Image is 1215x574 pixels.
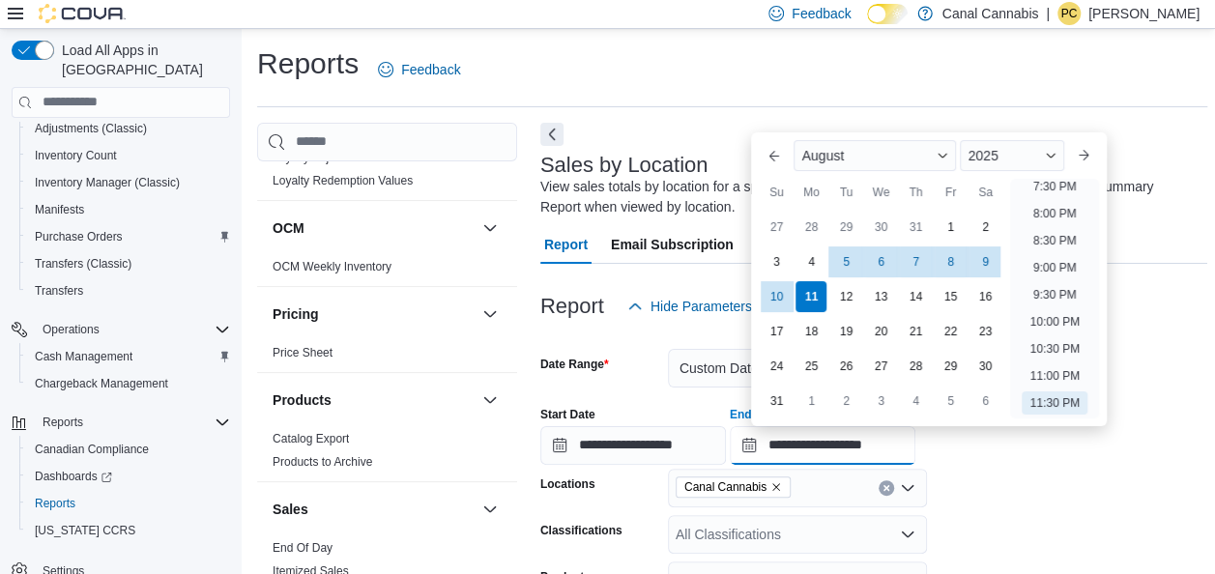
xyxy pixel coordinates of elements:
[401,60,460,79] span: Feedback
[35,318,107,341] button: Operations
[273,455,372,469] a: Products to Archive
[968,148,998,163] span: 2025
[273,304,318,324] h3: Pricing
[540,476,595,492] label: Locations
[1026,229,1085,252] li: 8:30 PM
[935,386,966,416] div: day-5
[900,351,931,382] div: day-28
[273,304,475,324] button: Pricing
[796,386,826,416] div: day-1
[19,223,238,250] button: Purchase Orders
[257,341,517,372] div: Pricing
[796,316,826,347] div: day-18
[761,386,792,416] div: day-31
[27,252,139,275] a: Transfers (Classic)
[27,117,230,140] span: Adjustments (Classic)
[27,345,230,368] span: Cash Management
[35,376,168,391] span: Chargeback Management
[796,212,826,243] div: day-28
[27,252,230,275] span: Transfers (Classic)
[35,523,135,538] span: [US_STATE] CCRS
[900,281,931,312] div: day-14
[19,490,238,517] button: Reports
[830,281,861,312] div: day-12
[273,151,376,164] a: Loyalty Adjustments
[35,411,91,434] button: Reports
[865,177,896,208] div: We
[27,519,230,542] span: Washington CCRS
[935,177,966,208] div: Fr
[273,500,475,519] button: Sales
[684,477,767,497] span: Canal Cannabis
[27,492,83,515] a: Reports
[792,4,851,23] span: Feedback
[27,225,230,248] span: Purchase Orders
[273,432,349,445] a: Catalog Export
[796,281,826,312] div: day-11
[27,438,157,461] a: Canadian Compliance
[43,415,83,430] span: Reports
[761,212,792,243] div: day-27
[27,198,230,221] span: Manifests
[19,115,238,142] button: Adjustments (Classic)
[759,210,1002,418] div: August, 2025
[969,177,1000,208] div: Sa
[257,255,517,286] div: OCM
[273,454,372,470] span: Products to Archive
[1068,140,1099,171] button: Next month
[43,322,100,337] span: Operations
[935,212,966,243] div: day-1
[273,431,349,446] span: Catalog Export
[35,318,230,341] span: Operations
[969,351,1000,382] div: day-30
[900,212,931,243] div: day-31
[257,427,517,481] div: Products
[478,388,502,412] button: Products
[27,225,130,248] a: Purchase Orders
[4,316,238,343] button: Operations
[900,177,931,208] div: Th
[867,4,908,24] input: Dark Mode
[273,218,475,238] button: OCM
[620,287,760,326] button: Hide Parameters
[1088,2,1200,25] p: [PERSON_NAME]
[370,50,468,89] a: Feedback
[676,476,791,498] span: Canal Cannabis
[273,345,333,360] span: Price Sheet
[273,390,332,410] h3: Products
[801,148,844,163] span: August
[273,540,333,556] span: End Of Day
[761,177,792,208] div: Su
[900,386,931,416] div: day-4
[960,140,1063,171] div: Button. Open the year selector. 2025 is currently selected.
[35,283,83,299] span: Transfers
[540,177,1198,217] div: View sales totals by location for a specified date range. This report is equivalent to the Sales ...
[273,500,308,519] h3: Sales
[1026,256,1085,279] li: 9:00 PM
[865,212,896,243] div: day-30
[35,496,75,511] span: Reports
[27,144,125,167] a: Inventory Count
[1026,283,1085,306] li: 9:30 PM
[1022,364,1086,387] li: 11:00 PM
[19,517,238,544] button: [US_STATE] CCRS
[478,216,502,240] button: OCM
[19,196,238,223] button: Manifests
[273,390,475,410] button: Products
[273,541,333,555] a: End Of Day
[900,316,931,347] div: day-21
[1046,2,1050,25] p: |
[35,469,112,484] span: Dashboards
[1026,175,1085,198] li: 7:30 PM
[19,142,238,169] button: Inventory Count
[969,212,1000,243] div: day-2
[865,386,896,416] div: day-3
[35,442,149,457] span: Canadian Compliance
[27,345,140,368] a: Cash Management
[35,202,84,217] span: Manifests
[27,198,92,221] a: Manifests
[1010,179,1098,418] ul: Time
[900,527,915,542] button: Open list of options
[273,174,413,187] a: Loyalty Redemption Values
[27,117,155,140] a: Adjustments (Classic)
